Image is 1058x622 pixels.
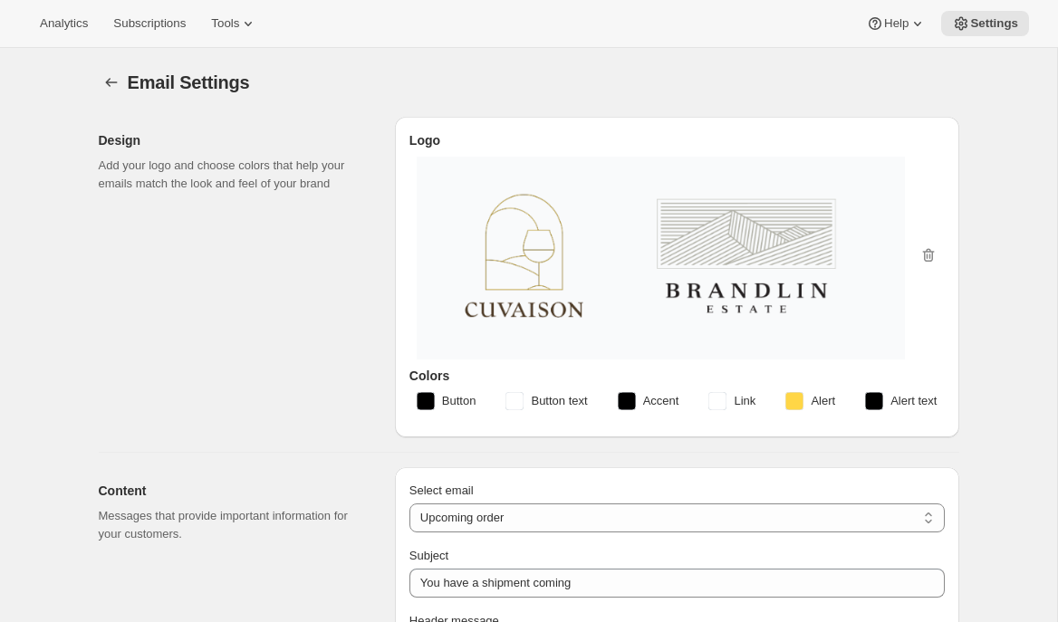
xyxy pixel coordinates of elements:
span: Help [884,16,909,31]
h2: Design [99,131,366,149]
span: Subscriptions [113,16,186,31]
span: Button text [531,392,587,410]
button: Analytics [29,11,99,36]
button: Subscriptions [102,11,197,36]
p: Messages that provide important information for your customers. [99,507,366,543]
p: Add your logo and choose colors that help your emails match the look and feel of your brand [99,157,366,193]
span: Select email [409,483,474,497]
h2: Content [99,482,366,500]
span: Analytics [40,16,88,31]
button: Tools [200,11,268,36]
button: Alert text [854,387,947,416]
span: Subject [409,549,448,562]
span: Email Settings [128,72,250,92]
span: Alert text [890,392,937,410]
h3: Colors [409,367,945,385]
button: Help [855,11,938,36]
button: Button [406,387,487,416]
img: two-estates-loho.png [435,175,887,336]
span: Settings [970,16,1018,31]
span: Accent [643,392,679,410]
button: Link [697,387,766,416]
button: Settings [99,70,124,95]
button: Button text [495,387,598,416]
span: Alert [811,392,835,410]
h3: Logo [409,131,945,149]
span: Tools [211,16,239,31]
span: Link [734,392,755,410]
span: Button [442,392,476,410]
button: Alert [774,387,846,416]
button: Settings [941,11,1029,36]
button: Accent [607,387,690,416]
